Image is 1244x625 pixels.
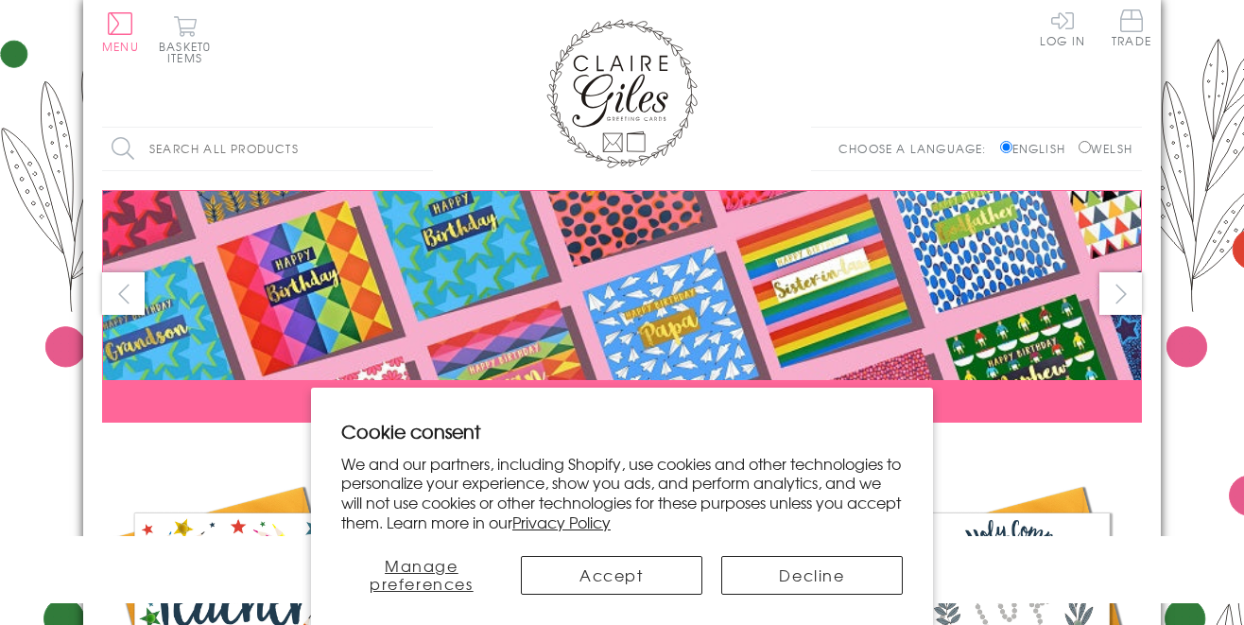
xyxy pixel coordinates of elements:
[414,128,433,170] input: Search
[1112,9,1151,46] span: Trade
[721,556,903,595] button: Decline
[512,511,611,533] a: Privacy Policy
[1079,141,1091,153] input: Welsh
[1000,141,1012,153] input: English
[341,454,903,532] p: We and our partners, including Shopify, use cookies and other technologies to personalize your ex...
[1079,140,1132,157] label: Welsh
[167,38,211,66] span: 0 items
[1099,272,1142,315] button: next
[159,15,211,63] button: Basket0 items
[1112,9,1151,50] a: Trade
[341,418,903,444] h2: Cookie consent
[102,38,139,55] span: Menu
[102,128,433,170] input: Search all products
[521,556,702,595] button: Accept
[102,12,139,52] button: Menu
[341,556,502,595] button: Manage preferences
[102,272,145,315] button: prev
[838,140,996,157] p: Choose a language:
[1000,140,1075,157] label: English
[1040,9,1085,46] a: Log In
[370,554,474,595] span: Manage preferences
[546,19,698,168] img: Claire Giles Greetings Cards
[102,437,1142,466] div: Carousel Pagination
